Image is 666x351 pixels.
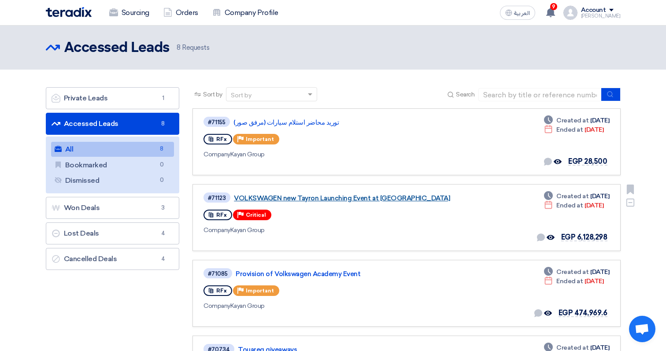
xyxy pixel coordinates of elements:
[208,119,226,125] div: #71155
[556,201,583,210] span: Ended at
[203,150,455,159] div: Kayan Group
[544,267,609,277] div: [DATE]
[158,203,168,212] span: 3
[556,125,583,134] span: Ended at
[158,94,168,103] span: 1
[514,10,530,16] span: العربية
[203,302,230,310] span: Company
[156,160,167,170] span: 0
[246,212,266,218] span: Critical
[216,136,227,142] span: RFx
[556,192,588,201] span: Created at
[156,176,167,185] span: 0
[216,212,227,218] span: RFx
[246,288,274,294] span: Important
[581,7,606,14] div: Account
[158,255,168,263] span: 4
[568,157,607,166] span: EGP 28,500
[233,118,454,126] a: توريد محاضر استلام سيارات (مرفق صور)
[550,3,557,10] span: 9
[203,151,230,158] span: Company
[208,195,226,201] div: #71123
[563,6,577,20] img: profile_test.png
[156,144,167,154] span: 8
[64,39,170,57] h2: Accessed Leads
[456,90,474,99] span: Search
[544,125,603,134] div: [DATE]
[208,271,228,277] div: #71085
[216,288,227,294] span: RFx
[51,173,174,188] a: Dismissed
[236,270,456,278] a: Provision of Volkswagen Academy Event
[544,116,609,125] div: [DATE]
[561,233,607,241] span: EGP 6,128,298
[158,229,168,238] span: 4
[231,91,252,100] div: Sort by
[203,226,230,234] span: Company
[46,197,180,219] a: Won Deals3
[544,192,609,201] div: [DATE]
[203,90,222,99] span: Sort by
[544,201,603,210] div: [DATE]
[46,113,180,135] a: Accessed Leads8
[46,222,180,244] a: Lost Deals4
[156,3,205,22] a: Orders
[205,3,285,22] a: Company Profile
[500,6,535,20] button: العربية
[158,119,168,128] span: 8
[581,14,621,18] div: [PERSON_NAME]
[46,7,92,17] img: Teradix logo
[556,116,588,125] span: Created at
[246,136,274,142] span: Important
[203,225,456,235] div: Kayan Group
[556,277,583,286] span: Ended at
[478,88,602,101] input: Search by title or reference number
[203,301,458,310] div: Kayan Group
[559,309,607,317] span: EGP 474,969.6
[629,316,655,342] div: Open chat
[102,3,156,22] a: Sourcing
[177,44,181,52] span: 8
[51,158,174,173] a: Bookmarked
[556,267,588,277] span: Created at
[46,248,180,270] a: Cancelled Deals4
[51,142,174,157] a: All
[177,43,210,53] span: Requests
[46,87,180,109] a: Private Leads1
[234,194,454,202] a: VOLKSWAGEN new Tayron Launching Event at [GEOGRAPHIC_DATA]
[544,277,603,286] div: [DATE]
